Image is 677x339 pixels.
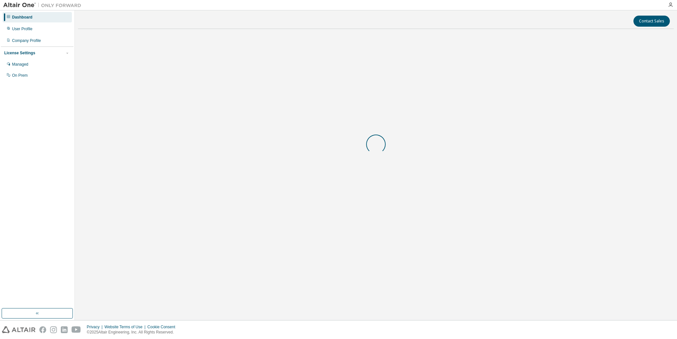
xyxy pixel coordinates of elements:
img: facebook.svg [39,326,46,333]
div: Privacy [87,324,104,330]
p: © 2025 Altair Engineering, Inc. All Rights Reserved. [87,330,179,335]
img: altair_logo.svg [2,326,35,333]
div: Managed [12,62,28,67]
img: linkedin.svg [61,326,68,333]
div: On Prem [12,73,28,78]
div: Company Profile [12,38,41,43]
img: Altair One [3,2,85,8]
div: User Profile [12,26,33,32]
div: Dashboard [12,15,33,20]
div: Website Terms of Use [104,324,147,330]
img: instagram.svg [50,326,57,333]
button: Contact Sales [633,16,670,27]
img: youtube.svg [72,326,81,333]
div: Cookie Consent [147,324,179,330]
div: License Settings [4,50,35,56]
